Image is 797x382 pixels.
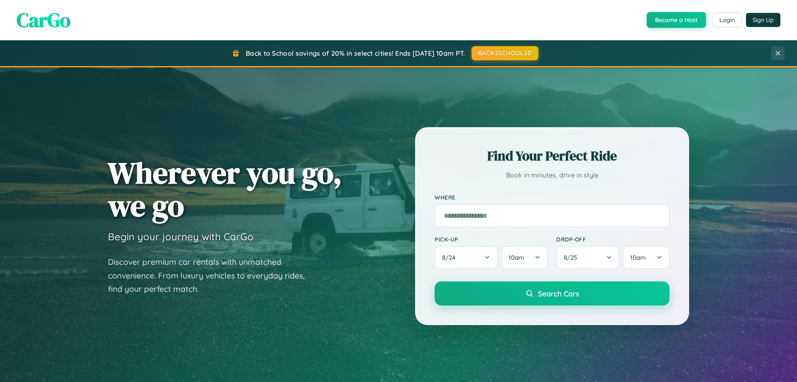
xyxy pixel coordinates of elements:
span: 8 / 25 [564,254,581,261]
span: 10am [630,254,646,261]
button: Login [712,12,742,27]
span: 8 / 24 [442,254,460,261]
button: 10am [623,246,670,269]
button: Become a Host [647,12,706,28]
span: Back to School savings of 20% in select cities! Ends [DATE] 10am PT. [246,49,465,57]
h3: Begin your journey with CarGo [108,230,254,243]
label: Where [435,194,670,201]
label: Drop-off [556,236,670,243]
span: 10am [509,254,524,261]
label: Pick-up [435,236,548,243]
button: 8/24 [435,246,498,269]
p: Book in minutes, drive in style [435,169,670,181]
span: CarGo [17,6,71,34]
p: Discover premium car rentals with unmatched convenience. From luxury vehicles to everyday rides, ... [108,255,315,296]
button: BACK2SCHOOL20 [472,46,538,60]
h1: Wherever you go, we go [108,156,342,222]
button: Search Cars [435,281,670,306]
button: 10am [501,246,548,269]
h2: Find Your Perfect Ride [435,147,670,165]
span: Search Cars [538,289,579,298]
button: Sign Up [746,13,780,27]
button: 8/25 [556,246,619,269]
